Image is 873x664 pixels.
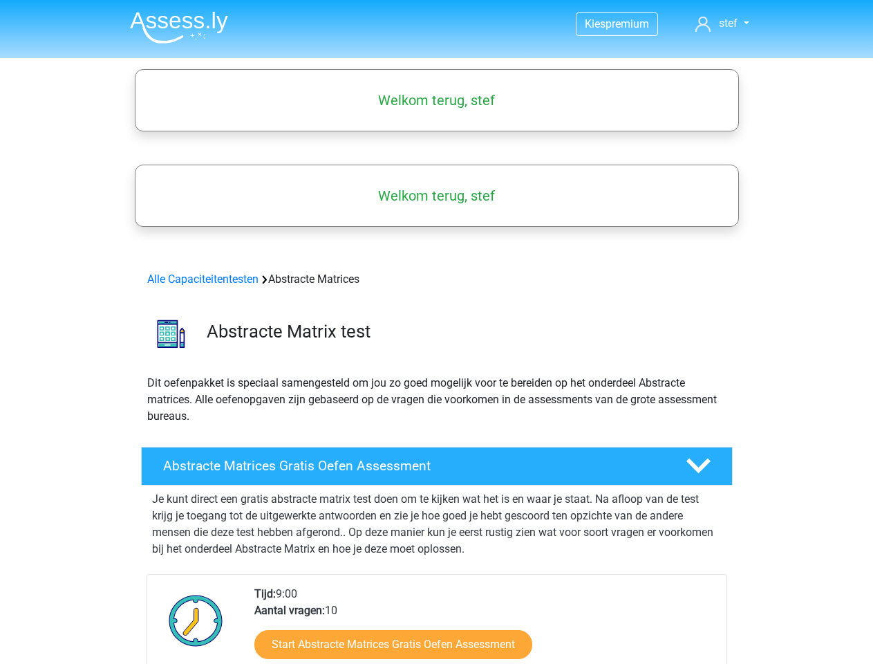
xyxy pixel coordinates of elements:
h5: Welkom terug, stef [142,187,732,204]
a: Abstracte Matrices Gratis Oefen Assessment [135,447,738,486]
img: Klok [161,586,231,655]
a: Kiespremium [576,15,657,33]
a: Alle Capaciteitentesten [147,273,259,286]
b: Aantal vragen: [254,604,325,617]
p: Dit oefenpakket is speciaal samengesteld om jou zo goed mogelijk voor te bereiden op het onderdee... [147,375,726,425]
span: stef [719,17,738,30]
img: abstracte matrices [142,304,200,363]
h3: Abstracte Matrix test [207,321,722,342]
img: Assessly [130,11,228,44]
p: Je kunt direct een gratis abstracte matrix test doen om te kijken wat het is en waar je staat. Na... [152,491,722,557]
span: Kies [585,17,606,30]
span: premium [606,17,649,30]
b: Tijd: [254,587,276,600]
a: Start Abstracte Matrices Gratis Oefen Assessment [254,630,532,659]
h5: Welkom terug, stef [142,92,732,109]
div: Abstracte Matrices [142,271,732,288]
a: stef [690,15,754,32]
h4: Abstracte Matrices Gratis Oefen Assessment [163,458,664,474]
